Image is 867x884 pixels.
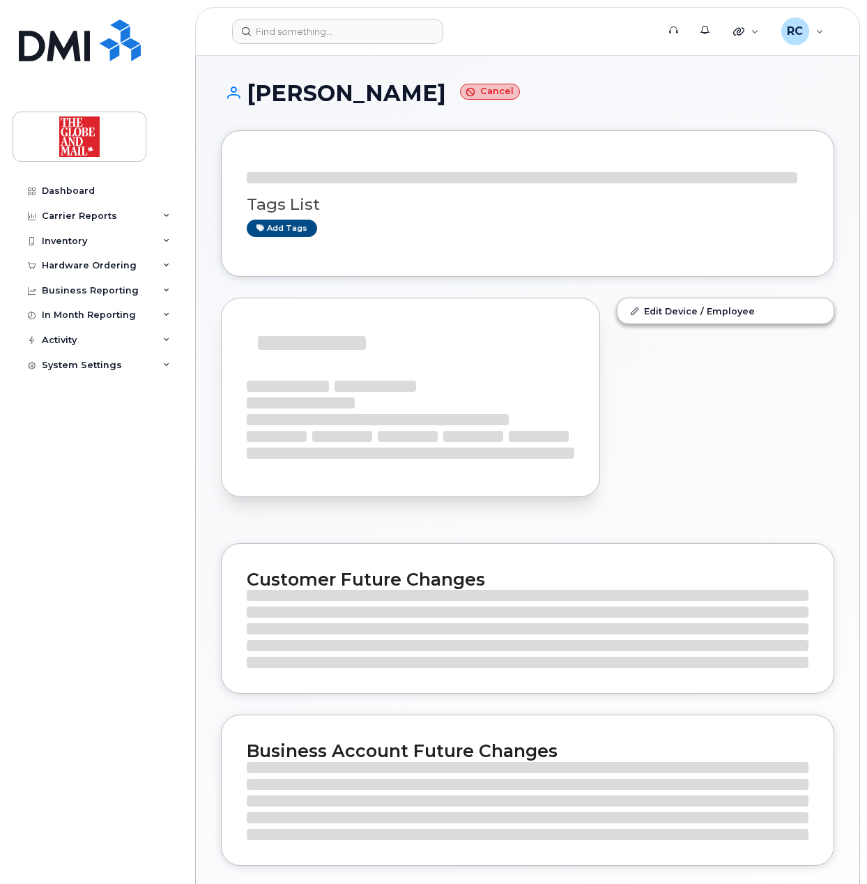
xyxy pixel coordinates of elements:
[247,220,317,237] a: Add tags
[247,196,808,213] h3: Tags List
[247,569,808,590] h2: Customer Future Changes
[247,740,808,761] h2: Business Account Future Changes
[221,81,834,105] h1: [PERSON_NAME]
[617,298,834,323] a: Edit Device / Employee
[460,84,520,100] small: Cancel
